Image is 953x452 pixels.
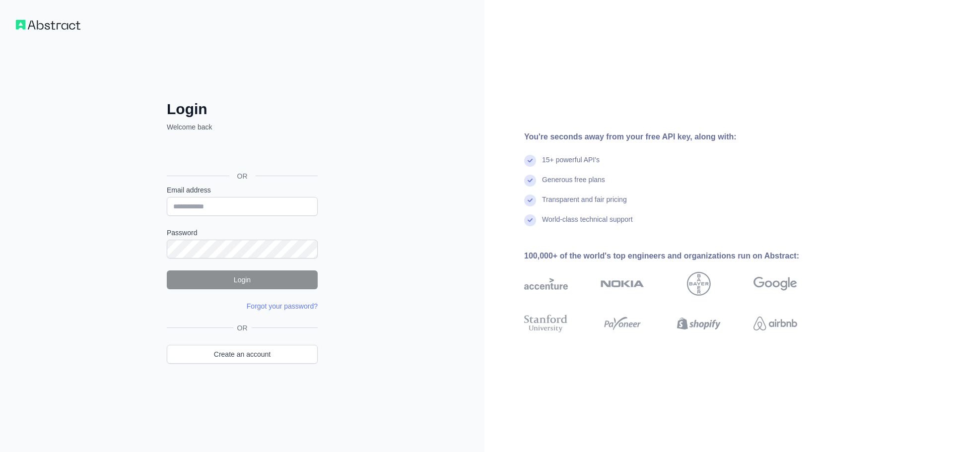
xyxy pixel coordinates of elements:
label: Email address [167,185,318,195]
div: World-class technical support [542,214,633,234]
div: Generous free plans [542,175,605,194]
div: 15+ powerful API's [542,155,600,175]
img: payoneer [601,313,644,334]
div: You're seconds away from your free API key, along with: [524,131,829,143]
iframe: Knop Inloggen met Google [162,143,321,165]
img: airbnb [753,313,797,334]
img: nokia [601,272,644,296]
span: OR [233,323,252,333]
a: Forgot your password? [247,302,318,310]
img: shopify [677,313,721,334]
label: Password [167,228,318,238]
img: check mark [524,194,536,206]
img: google [753,272,797,296]
img: Workflow [16,20,80,30]
img: check mark [524,155,536,167]
img: accenture [524,272,568,296]
span: OR [229,171,256,181]
a: Create an account [167,345,318,364]
div: 100,000+ of the world's top engineers and organizations run on Abstract: [524,250,829,262]
img: stanford university [524,313,568,334]
h2: Login [167,100,318,118]
button: Login [167,270,318,289]
img: check mark [524,175,536,187]
img: bayer [687,272,711,296]
img: check mark [524,214,536,226]
p: Welcome back [167,122,318,132]
div: Transparent and fair pricing [542,194,627,214]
